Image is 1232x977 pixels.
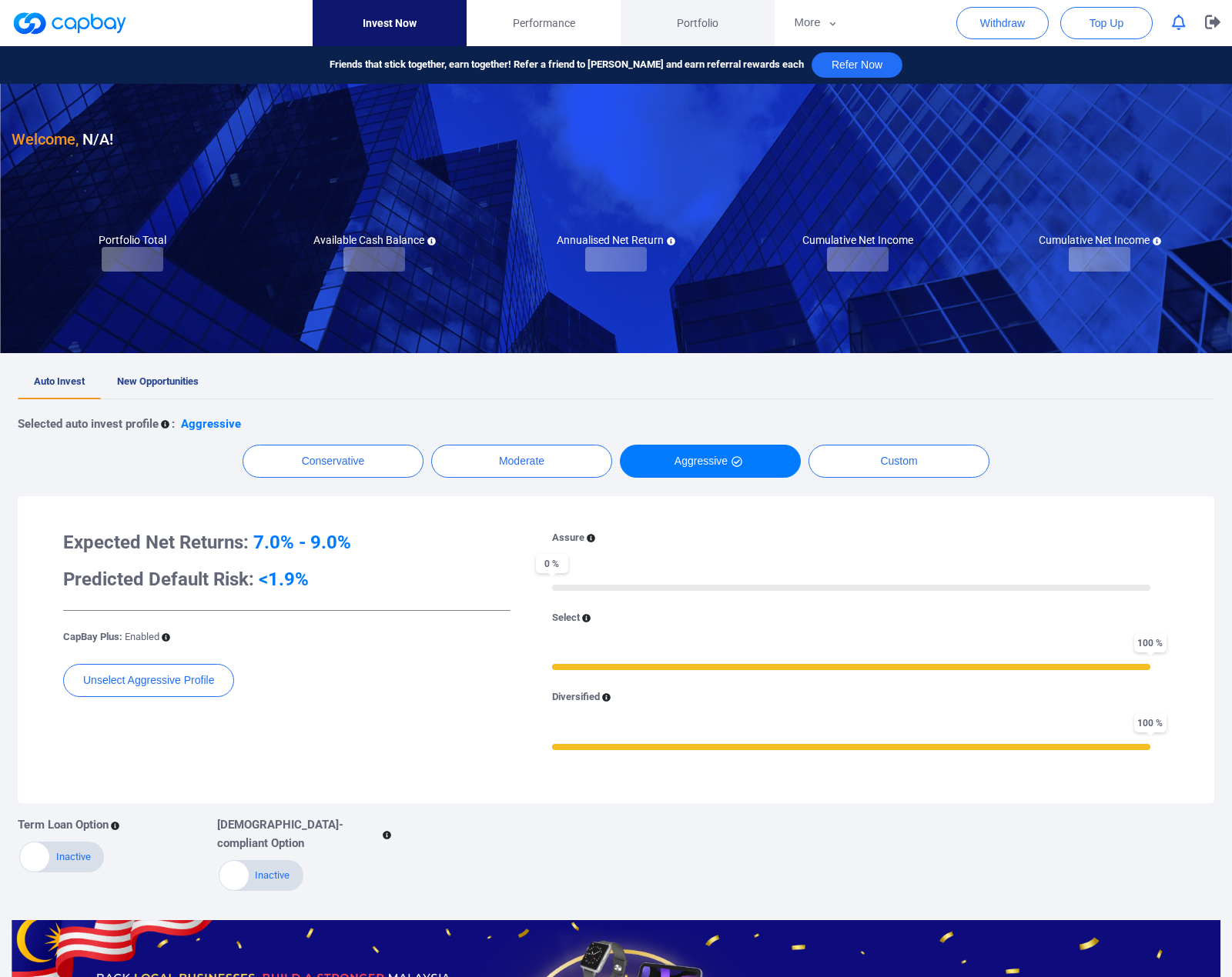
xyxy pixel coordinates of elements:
span: Performance [513,15,575,32]
button: Aggressive [620,445,801,478]
h5: Annualised Net Return [557,233,675,247]
h5: Cumulative Net Income [1039,233,1161,247]
span: 100 % [1134,633,1167,652]
span: Friends that stick together, earn together! Refer a friend to [PERSON_NAME] and earn referral rew... [330,57,804,73]
span: 7.0% - 9.0% [253,532,351,553]
button: Conservative [243,445,423,478]
p: Diversified [552,689,600,705]
span: Portfolio [677,15,718,32]
button: Moderate [431,445,612,478]
button: Custom [808,445,989,478]
p: Assure [552,530,584,546]
h3: Expected Net Returns: [63,530,511,555]
h3: N/A ! [12,127,113,152]
h5: Cumulative Net Income [802,233,913,247]
h5: Available Cash Balance [313,233,436,247]
button: Refer Now [812,52,902,78]
p: [DEMOGRAPHIC_DATA]-compliant Option [217,815,380,852]
span: Enabled [125,631,159,642]
p: Selected auto invest profile [18,415,159,433]
button: Withdraw [956,7,1049,39]
span: 100 % [1134,713,1167,732]
p: Select [552,610,580,626]
span: Welcome, [12,130,79,148]
span: <1.9% [259,569,309,590]
p: : [172,415,175,433]
h5: Portfolio Total [99,233,166,247]
p: Term Loan Option [18,815,109,834]
p: Aggressive [181,415,241,433]
span: Auto Invest [34,375,85,387]
p: CapBay Plus: [63,629,159,645]
button: Unselect Aggressive Profile [63,664,234,697]
span: Top Up [1090,15,1123,31]
h3: Predicted Default Risk: [63,567,511,592]
button: Top Up [1060,7,1153,39]
span: 0 % [536,554,568,573]
span: New Opportunities [117,375,199,387]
